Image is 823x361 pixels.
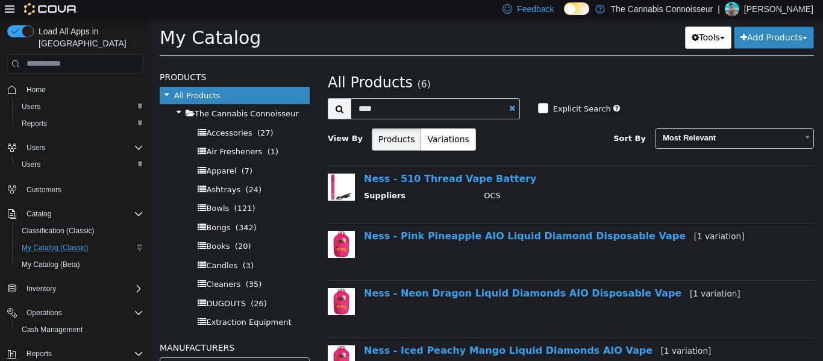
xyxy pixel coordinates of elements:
[22,140,143,155] span: Users
[17,257,143,272] span: My Catalog (Beta)
[27,85,46,95] span: Home
[34,25,143,49] span: Load All Apps in [GEOGRAPHIC_DATA]
[91,148,102,157] span: (7)
[17,322,143,337] span: Cash Management
[267,61,280,72] small: (6)
[324,172,657,187] td: OCS
[55,148,86,157] span: Apparel
[22,181,143,196] span: Customers
[17,322,87,337] a: Cash Management
[44,91,148,100] span: The Cannabis Connoisseur
[213,172,324,187] th: Suppliers
[504,110,663,131] a: Most Relevant
[2,280,148,297] button: Inventory
[55,243,87,252] span: Candles
[213,327,560,338] a: Ness - Iced Peachy Mango Liquid Diamonds AIO Vape[1 variation]
[2,206,148,222] button: Catalog
[22,102,40,111] span: Users
[2,304,148,321] button: Operations
[22,83,51,97] a: Home
[22,243,89,253] span: My Catalog (Classic)
[22,347,57,361] button: Reports
[27,209,51,219] span: Catalog
[744,2,813,16] p: [PERSON_NAME]
[611,2,713,16] p: The Cannabis Connoisseur
[95,167,111,176] span: (24)
[583,8,663,31] button: Add Products
[22,207,143,221] span: Catalog
[27,349,52,359] span: Reports
[534,8,581,31] button: Tools
[539,271,590,280] small: [1 variation]
[463,116,495,125] span: Sort By
[55,186,78,195] span: Bowls
[9,322,159,337] h5: Manufacturers
[17,240,143,255] span: My Catalog (Classic)
[22,260,80,269] span: My Catalog (Beta)
[22,140,50,155] button: Users
[2,180,148,198] button: Customers
[27,284,56,294] span: Inventory
[22,226,95,236] span: Classification (Classic)
[27,308,62,318] span: Operations
[84,186,105,195] span: (121)
[27,185,61,195] span: Customers
[55,110,101,119] span: Accessories
[17,99,143,114] span: Users
[543,213,594,223] small: [1 variation]
[505,111,647,130] span: Most Relevant
[17,257,85,272] a: My Catalog (Beta)
[17,99,45,114] a: Users
[23,73,69,82] span: All Products
[221,110,271,133] button: Products
[12,98,148,115] button: Users
[510,328,561,337] small: [1 variation]
[213,269,590,281] a: Ness - Neon Dragon Liquid Diamonds AIO Disposable Vape[1 variation]
[27,143,45,152] span: Users
[22,325,83,334] span: Cash Management
[22,160,40,169] span: Users
[17,157,45,172] a: Users
[17,224,99,238] a: Classification (Classic)
[9,52,159,66] h5: Products
[95,262,111,271] span: (35)
[9,9,110,30] span: My Catalog
[22,281,61,296] button: Inventory
[2,139,148,156] button: Users
[55,205,80,214] span: Bongs
[718,2,720,16] p: |
[22,306,67,320] button: Operations
[270,110,325,133] button: Variations
[84,224,101,233] span: (20)
[177,213,204,240] img: 150
[177,270,204,297] img: 150
[55,224,79,233] span: Books
[22,281,143,296] span: Inventory
[517,3,554,15] span: Feedback
[12,321,148,338] button: Cash Management
[22,82,143,97] span: Home
[12,239,148,256] button: My Catalog (Classic)
[22,207,56,221] button: Catalog
[107,110,123,119] span: (27)
[22,183,66,197] a: Customers
[213,212,593,224] a: Ness - Pink Pineapple AIO Liquid Diamond Disposable Vape[1 variation]
[22,119,47,128] span: Reports
[55,300,140,309] span: Extraction Equipment
[100,281,116,290] span: (26)
[213,155,386,166] a: Ness - 510 Thread Vape Battery
[12,156,148,173] button: Users
[17,116,52,131] a: Reports
[12,222,148,239] button: Classification (Classic)
[17,116,143,131] span: Reports
[117,129,128,138] span: (1)
[725,2,739,16] div: Joey Sytsma
[399,85,460,97] label: Explicit Search
[55,129,111,138] span: Air Fresheners
[2,81,148,98] button: Home
[92,243,103,252] span: (3)
[177,56,262,73] span: All Products
[55,281,95,290] span: DUGOUTS
[55,262,90,271] span: Cleaners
